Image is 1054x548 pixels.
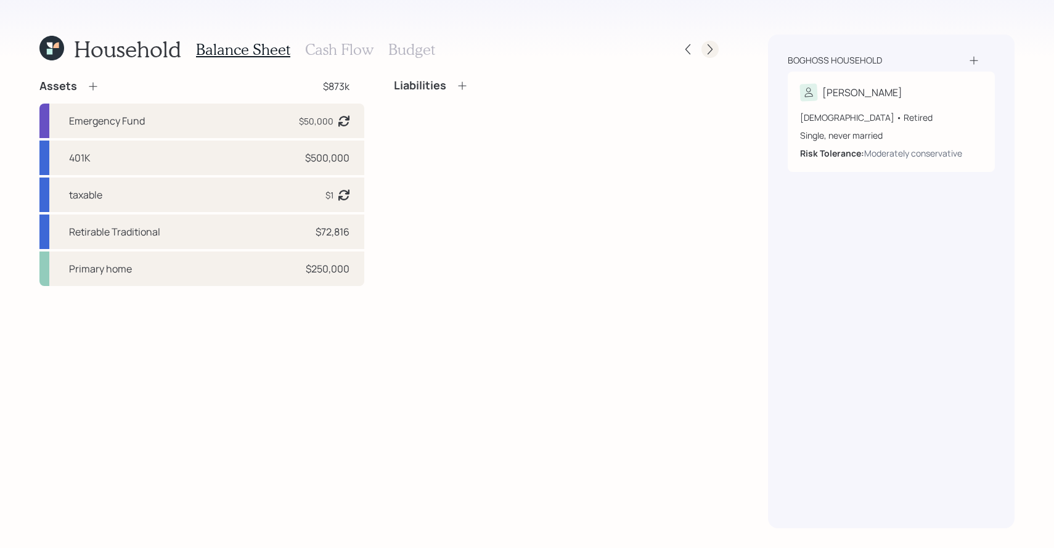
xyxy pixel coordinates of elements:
div: Retirable Traditional [69,224,160,239]
div: [DEMOGRAPHIC_DATA] • Retired [800,111,983,124]
h3: Balance Sheet [196,41,290,59]
div: Single, never married [800,129,983,142]
h3: Budget [388,41,435,59]
div: $250,000 [306,261,349,276]
div: $873k [323,79,349,94]
h3: Cash Flow [305,41,374,59]
div: Primary home [69,261,132,276]
h4: Liabilities [394,79,446,92]
div: 401K [69,150,91,165]
div: [PERSON_NAME] [822,85,902,100]
h1: Household [74,36,181,62]
div: $500,000 [305,150,349,165]
div: $72,816 [316,224,349,239]
div: $1 [325,189,333,202]
b: Risk Tolerance: [800,147,864,159]
div: Moderately conservative [864,147,962,160]
div: $50,000 [299,115,333,128]
h4: Assets [39,80,77,93]
div: Boghoss household [788,54,882,67]
div: taxable [69,187,102,202]
div: Emergency Fund [69,113,145,128]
